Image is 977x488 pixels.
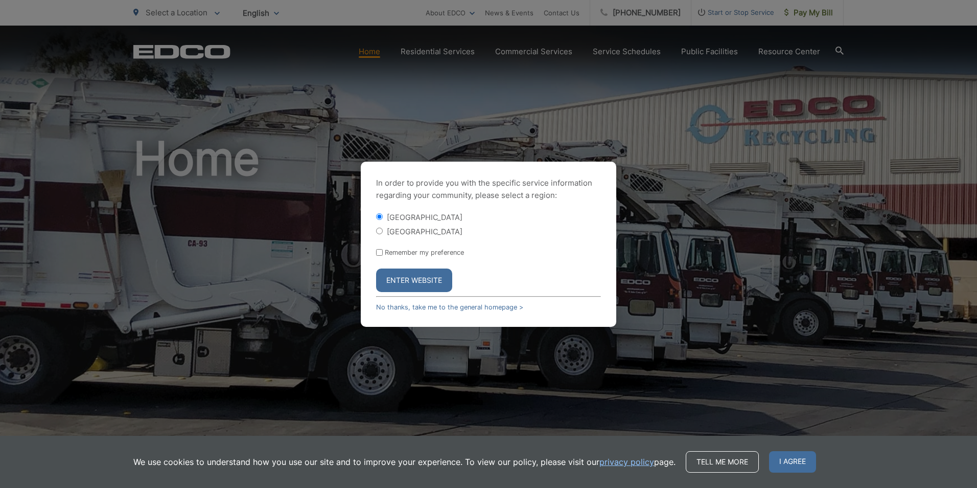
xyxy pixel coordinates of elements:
a: No thanks, take me to the general homepage > [376,303,523,311]
a: Tell me more [686,451,759,473]
label: [GEOGRAPHIC_DATA] [387,227,462,236]
label: Remember my preference [385,249,464,256]
p: We use cookies to understand how you use our site and to improve your experience. To view our pol... [133,456,676,468]
a: privacy policy [599,456,654,468]
p: In order to provide you with the specific service information regarding your community, please se... [376,177,601,202]
button: Enter Website [376,269,452,292]
label: [GEOGRAPHIC_DATA] [387,213,462,221]
span: I agree [769,451,816,473]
